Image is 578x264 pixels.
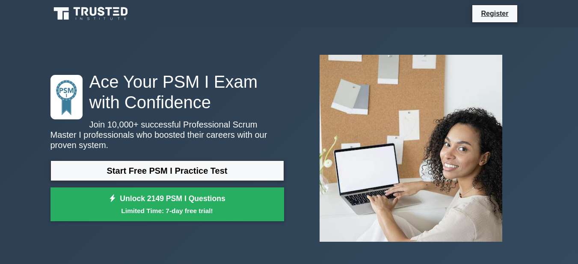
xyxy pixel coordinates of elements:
[61,206,273,216] small: Limited Time: 7-day free trial!
[476,8,513,19] a: Register
[50,187,284,222] a: Unlock 2149 PSM I QuestionsLimited Time: 7-day free trial!
[50,160,284,181] a: Start Free PSM I Practice Test
[50,71,284,113] h1: Ace Your PSM I Exam with Confidence
[50,119,284,150] p: Join 10,000+ successful Professional Scrum Master I professionals who boosted their careers with ...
